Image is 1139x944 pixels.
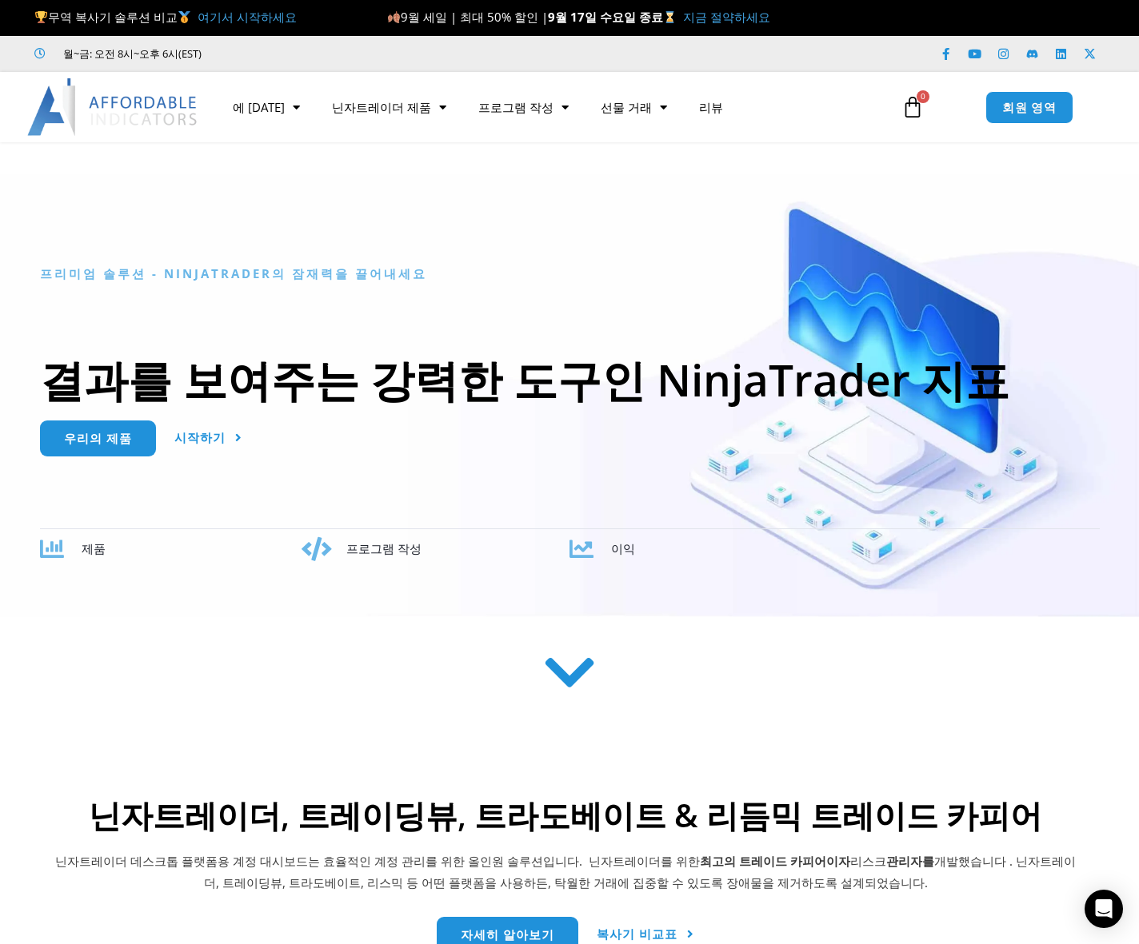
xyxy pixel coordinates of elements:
font: 최고의 트레이드 카피어이자 [700,853,850,869]
img: 🏆 [35,11,47,23]
font: 리스크 [850,853,886,869]
a: 선물 거래 [585,89,683,125]
font: 리뷰 [699,99,723,115]
font: 선물 거래 [601,99,652,115]
nav: 메뉴 [217,89,889,125]
a: 리뷰 [683,89,739,125]
a: 시작하기 [174,420,242,456]
font: 우리의 제품 [64,430,132,446]
font: 결과를 보여주는 강력한 도구 [40,349,601,409]
img: 🍂 [388,11,400,23]
font: 제품 [82,540,106,556]
font: 에 [DATE] [233,99,285,115]
img: 🥇 [178,11,190,23]
a: 지금 절약하세요 [683,9,770,25]
font: 이익 [611,540,635,556]
font: 9월 세일 | 최대 50% 할인 | [387,9,548,25]
a: 여기서 시작하세요 [198,9,297,25]
a: 0 [877,84,948,130]
a: 프로그램 작성 [462,89,585,125]
font: 복사기 비교표 [597,926,677,942]
font: 인 NinjaTrader 지표 [601,349,1009,409]
a: 닌자트레이더 제품 [316,89,462,125]
font: 프로그램 작성 [478,99,554,115]
font: 닌자트레이더 데스크톱 플랫폼용 계정 대시보드는 효율적인 계정 관리를 위한 올인원 솔루션입니다. 닌자트레이더를 위한 [55,853,700,869]
font: 관리자를 [886,853,934,869]
a: 에 [DATE] [217,89,316,125]
font: 회원 영역 [1002,99,1057,115]
font: 프로그램 작성 [346,540,422,556]
font: 0 [921,90,925,102]
a: 우리의 제품 [40,420,156,456]
font: 닌자트레이더 제품 [332,99,431,115]
a: 회원 영역 [985,91,1074,124]
font: 9월 17일 수요일 종료 [548,9,680,25]
font: 월~금: 오전 8시~오후 6시(EST) [63,46,202,61]
font: 자세히 알아보기 [461,926,554,942]
font: 닌자트레이더, 트레이딩뷰, 트라도베이트 & 리듬믹 트레이드 카피어 [89,793,1042,837]
div: Open Intercom Messenger [1085,890,1123,928]
font: 시작하기 [174,429,226,445]
img: LogoAI | 저렴한 지표 – NinjaTrader [27,78,199,136]
font: 프리미엄 솔루션 - NinjaTrader의 잠재력을 끌어내세요 [40,265,427,281]
iframe: Customer reviews powered by Trustpilot [224,46,464,62]
font: 무역 복사기 솔루션 비교 [48,9,198,25]
img: ⌛ [664,11,676,23]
